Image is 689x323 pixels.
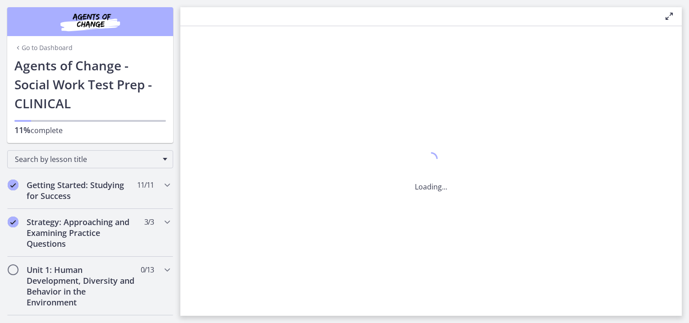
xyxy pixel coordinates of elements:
[27,264,137,308] h2: Unit 1: Human Development, Diversity and Behavior in the Environment
[36,11,144,32] img: Agents of Change
[415,181,447,192] p: Loading...
[14,56,166,113] h1: Agents of Change - Social Work Test Prep - CLINICAL
[141,264,154,275] span: 0 / 13
[7,150,173,168] div: Search by lesson title
[14,125,31,135] span: 11%
[8,217,18,227] i: Completed
[27,180,137,201] h2: Getting Started: Studying for Success
[27,217,137,249] h2: Strategy: Approaching and Examining Practice Questions
[415,150,447,171] div: 1
[8,180,18,190] i: Completed
[144,217,154,227] span: 3 / 3
[15,154,158,164] span: Search by lesson title
[14,125,166,136] p: complete
[14,43,73,52] a: Go to Dashboard
[137,180,154,190] span: 11 / 11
